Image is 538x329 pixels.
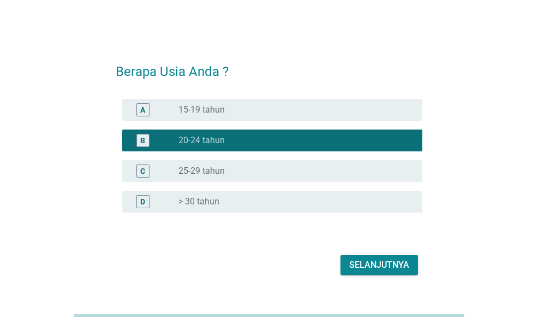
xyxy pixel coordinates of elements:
[140,104,145,116] div: A
[178,196,219,207] label: > 30 tahun
[116,51,422,81] h2: Berapa Usia Anda ?
[340,255,418,275] button: Selanjutnya
[140,166,145,177] div: C
[178,104,225,115] label: 15-19 tahun
[178,135,225,146] label: 20-24 tahun
[178,166,225,177] label: 25-29 tahun
[349,258,409,272] div: Selanjutnya
[140,196,145,208] div: D
[140,135,145,146] div: B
